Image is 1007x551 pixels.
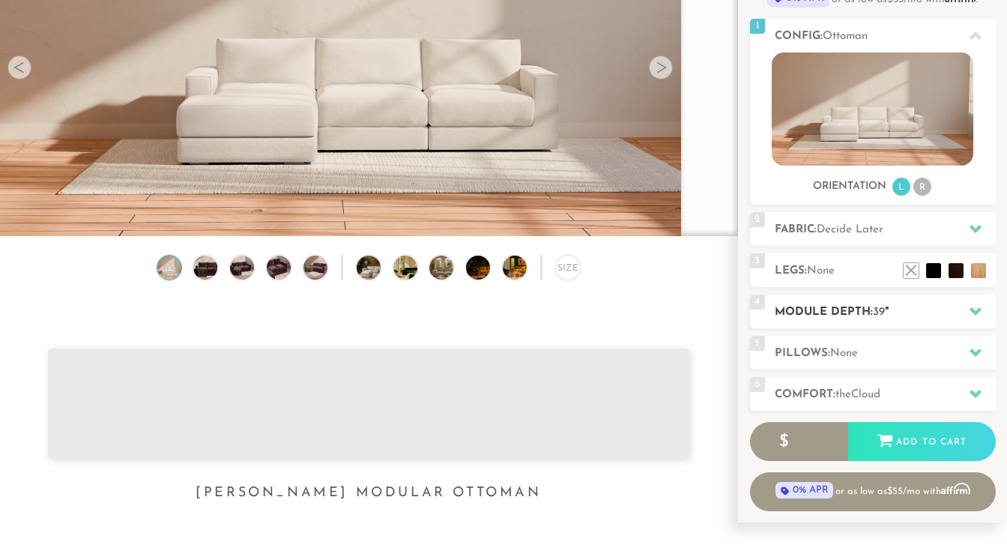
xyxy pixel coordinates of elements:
li: L [892,178,910,196]
span: Ottoman [823,31,868,42]
span: Cloud [851,389,880,400]
span: 1 [750,19,765,34]
img: Landon Modular Ottoman no legs 2 [191,256,220,280]
h2: Legs: [775,262,996,280]
img: DreamSofa Modular Sofa & Sectional Video Presentation 3 [429,256,472,280]
h2: Module Depth: " [775,304,996,321]
img: Landon Modular Ottoman no legs 3 [228,256,256,280]
h2: Comfort: [775,386,996,403]
span: None [830,348,858,359]
span: 0% APR [775,482,833,499]
a: 0% APRor as low as $55/mo with Affirm - Learn more about Affirm Financing (opens in modal) [750,472,996,511]
span: the [835,389,851,400]
img: Landon Modular Ottoman no legs 5 [300,256,329,280]
span: 5 [750,336,765,351]
span: 3 [750,253,765,268]
span: 39 [873,307,885,318]
span: $55 [887,487,903,496]
span: Decide Later [817,224,883,235]
h2: Pillows: [775,345,996,362]
h2: Fabric: [775,221,996,238]
span: None [807,265,835,277]
h3: Orientation [813,180,886,193]
img: DreamSofa Modular Sofa & Sectional Video Presentation 5 [503,256,545,280]
span: 6 [750,377,765,392]
img: Landon Modular Ottoman no legs 4 [264,256,293,280]
span: 2 [750,212,765,227]
h2: Config: [775,28,996,45]
span: 4 [750,295,765,310]
img: landon-sofa-no_legs-no_pillows-1.jpg [772,52,973,166]
img: DreamSofa Modular Sofa & Sectional Video Presentation 2 [393,256,436,280]
div: Add to Cart [848,422,996,463]
li: R [913,178,931,196]
iframe: Chat [943,484,996,540]
img: DreamSofa Modular Sofa & Sectional Video Presentation 4 [466,256,509,280]
img: DreamSofa Modular Sofa & Sectional Video Presentation 1 [357,256,399,280]
img: Landon Modular Ottoman no legs 1 [155,256,184,280]
div: Size [555,255,581,280]
span: Affirm [941,483,970,495]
